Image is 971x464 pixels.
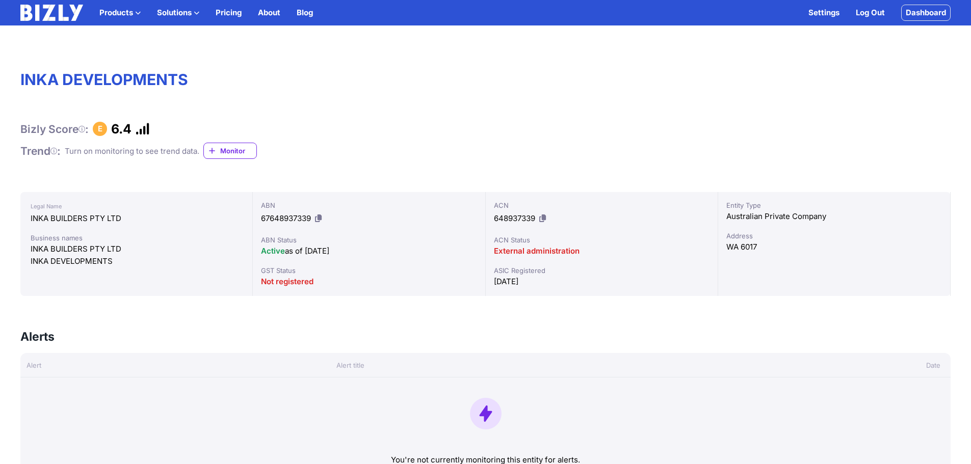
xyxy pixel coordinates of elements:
a: Dashboard [901,5,951,21]
span: Active [261,246,285,256]
button: Solutions [157,7,199,19]
a: About [258,7,280,19]
div: Australian Private Company [726,210,942,223]
span: External administration [494,246,580,256]
button: Products [99,7,141,19]
a: Pricing [216,7,242,19]
h1: INKA DEVELOPMENTS [20,70,951,89]
div: Date [796,360,951,370]
h1: Bizly Score : [20,122,89,136]
a: Monitor [203,143,257,159]
div: INKA BUILDERS PTY LTD [31,212,242,225]
div: [DATE] [494,276,710,288]
div: GST Status [261,265,477,276]
div: ACN Status [494,235,710,245]
div: INKA BUILDERS PTY LTD [31,243,242,255]
div: as of [DATE] [261,245,477,257]
div: Turn on monitoring to see trend data. [65,145,199,157]
div: WA 6017 [726,241,942,253]
span: Monitor [220,146,256,156]
div: Alert title [330,360,796,370]
div: ACN [494,200,710,210]
span: 67648937339 [261,213,311,223]
div: Address [726,231,942,241]
h1: 6.4 [111,121,132,137]
div: ABN [261,200,477,210]
h1: Trend : [20,144,61,158]
h3: Alerts [20,329,55,345]
a: Log Out [856,7,885,19]
div: E [93,122,107,136]
span: 648937339 [494,213,535,223]
a: Blog [297,7,313,19]
a: Settings [808,7,839,19]
div: INKA DEVELOPMENTS [31,255,242,267]
div: Business names [31,233,242,243]
div: ASIC Registered [494,265,710,276]
div: ABN Status [261,235,477,245]
div: Entity Type [726,200,942,210]
span: Not registered [261,277,313,286]
div: Alert [20,360,330,370]
div: Legal Name [31,200,242,212]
